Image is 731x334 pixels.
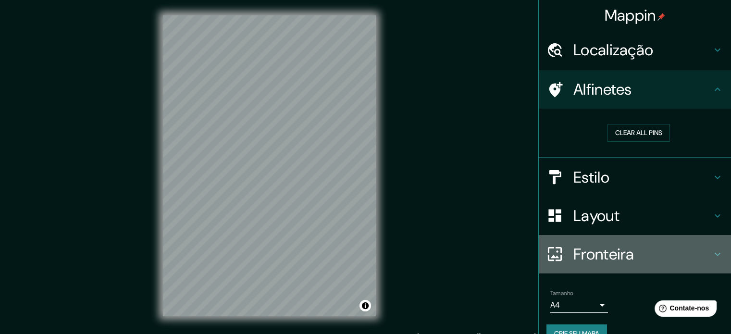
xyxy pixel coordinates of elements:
font: Fronteira [573,244,634,264]
button: Clear all pins [607,124,670,142]
font: Localização [573,40,653,60]
div: Fronteira [539,235,731,273]
img: pin-icon.png [657,13,665,21]
div: A4 [550,297,608,313]
iframe: Iniciador de widget de ajuda [645,297,720,323]
canvas: Mapa [163,15,376,316]
font: Alfinetes [573,79,632,99]
font: Estilo [573,167,609,187]
font: A4 [550,300,560,310]
font: Mappin [605,5,656,25]
div: Localização [539,31,731,69]
div: Alfinetes [539,70,731,109]
button: Alternar atribuição [359,300,371,311]
div: Layout [539,197,731,235]
font: Layout [573,206,619,226]
div: Estilo [539,158,731,197]
font: Tamanho [550,289,573,297]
